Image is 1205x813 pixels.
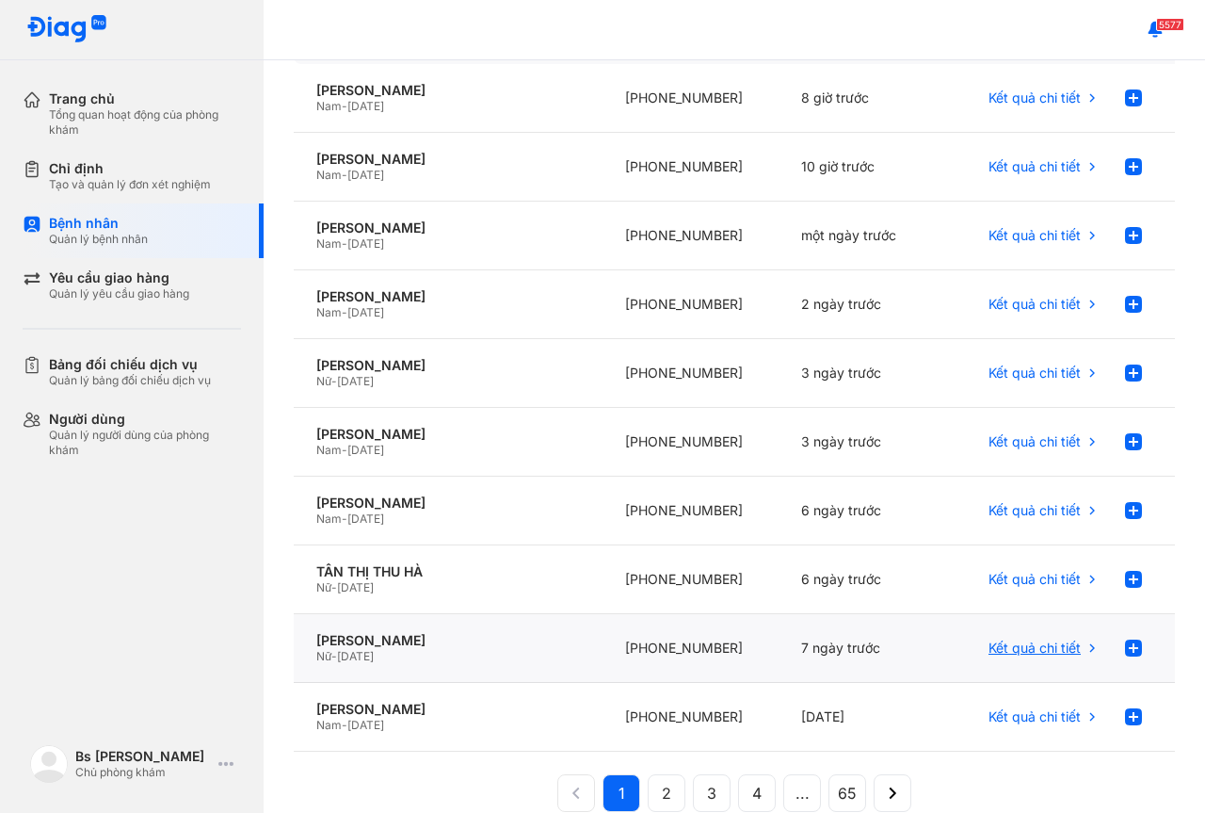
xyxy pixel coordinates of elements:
[602,683,779,752] div: [PHONE_NUMBER]
[602,545,779,614] div: [PHONE_NUMBER]
[988,158,1081,175] span: Kết quả chi tiết
[342,305,347,319] span: -
[602,614,779,683] div: [PHONE_NUMBER]
[602,64,779,133] div: [PHONE_NUMBER]
[331,580,337,594] span: -
[342,718,347,732] span: -
[738,774,776,812] button: 4
[49,373,211,388] div: Quản lý bảng đối chiếu dịch vụ
[779,202,955,270] div: một ngày trước
[49,90,241,107] div: Trang chủ
[779,133,955,202] div: 10 giờ trước
[316,632,580,649] div: [PERSON_NAME]
[707,782,716,805] span: 3
[316,718,342,732] span: Nam
[49,269,189,286] div: Yêu cầu giao hàng
[49,215,148,232] div: Bệnh nhân
[828,774,866,812] button: 65
[49,160,211,177] div: Chỉ định
[1156,18,1184,31] span: 5577
[337,374,374,388] span: [DATE]
[988,502,1081,519] span: Kết quả chi tiết
[342,99,347,113] span: -
[648,774,685,812] button: 2
[75,765,211,780] div: Chủ phòng khám
[779,64,955,133] div: 8 giờ trước
[49,411,241,428] div: Người dùng
[347,168,384,182] span: [DATE]
[602,774,640,812] button: 1
[30,745,68,783] img: logo
[783,774,821,812] button: ...
[316,563,580,580] div: TÂN THỊ THU HÀ
[779,545,955,614] div: 6 ngày trước
[988,433,1081,450] span: Kết quả chi tiết
[316,495,580,512] div: [PERSON_NAME]
[347,305,384,319] span: [DATE]
[316,357,580,374] div: [PERSON_NAME]
[347,443,384,457] span: [DATE]
[316,426,580,443] div: [PERSON_NAME]
[779,614,955,683] div: 7 ngày trước
[779,339,955,408] div: 3 ngày trước
[988,571,1081,588] span: Kết quả chi tiết
[779,270,955,339] div: 2 ngày trước
[49,286,189,301] div: Quản lý yêu cầu giao hàng
[988,708,1081,725] span: Kết quả chi tiết
[75,748,211,765] div: Bs [PERSON_NAME]
[316,82,580,99] div: [PERSON_NAME]
[347,236,384,251] span: [DATE]
[49,428,241,458] div: Quản lý người dùng của phòng khám
[316,220,580,236] div: [PERSON_NAME]
[619,782,625,805] span: 1
[602,133,779,202] div: [PHONE_NUMBER]
[49,356,211,373] div: Bảng đối chiếu dịch vụ
[988,296,1081,313] span: Kết quả chi tiết
[316,305,342,319] span: Nam
[602,270,779,339] div: [PHONE_NUMBER]
[49,107,241,138] div: Tổng quan hoạt động của phòng khám
[316,288,580,305] div: [PERSON_NAME]
[602,477,779,545] div: [PHONE_NUMBER]
[838,782,857,805] span: 65
[316,151,580,168] div: [PERSON_NAME]
[342,236,347,251] span: -
[662,782,671,805] span: 2
[331,374,337,388] span: -
[49,177,211,192] div: Tạo và quản lý đơn xét nghiệm
[693,774,731,812] button: 3
[316,580,331,594] span: Nữ
[988,365,1081,382] span: Kết quả chi tiết
[602,339,779,408] div: [PHONE_NUMBER]
[49,232,148,247] div: Quản lý bệnh nhân
[347,512,384,526] span: [DATE]
[988,227,1081,244] span: Kết quả chi tiết
[347,718,384,732] span: [DATE]
[316,649,331,663] span: Nữ
[988,89,1081,106] span: Kết quả chi tiết
[331,649,337,663] span: -
[337,649,374,663] span: [DATE]
[795,782,810,805] span: ...
[779,408,955,477] div: 3 ngày trước
[752,782,762,805] span: 4
[988,640,1081,657] span: Kết quả chi tiết
[316,99,342,113] span: Nam
[602,202,779,270] div: [PHONE_NUMBER]
[316,168,342,182] span: Nam
[342,443,347,457] span: -
[342,168,347,182] span: -
[347,99,384,113] span: [DATE]
[316,701,580,718] div: [PERSON_NAME]
[26,15,107,44] img: logo
[779,477,955,545] div: 6 ngày trước
[316,443,342,457] span: Nam
[316,512,342,526] span: Nam
[779,683,955,752] div: [DATE]
[337,580,374,594] span: [DATE]
[602,408,779,477] div: [PHONE_NUMBER]
[342,512,347,526] span: -
[316,236,342,251] span: Nam
[316,374,331,388] span: Nữ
